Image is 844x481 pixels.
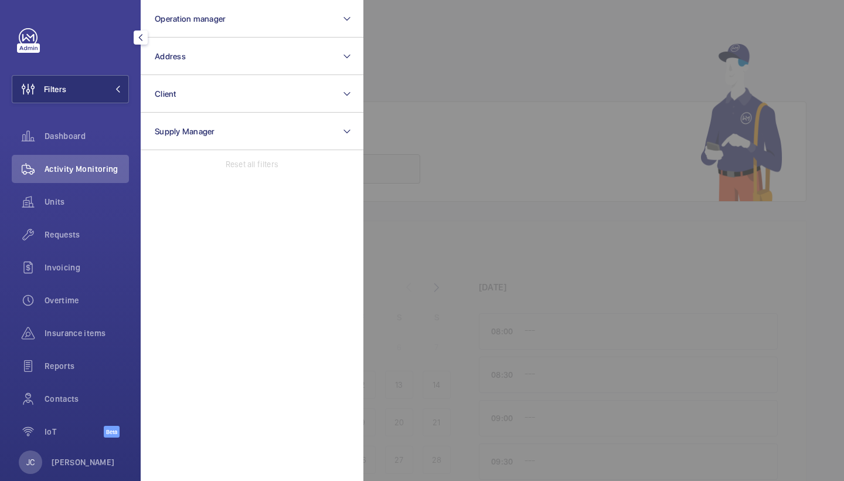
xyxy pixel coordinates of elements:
span: Beta [104,426,120,438]
span: Filters [44,83,66,95]
span: Dashboard [45,130,129,142]
span: Requests [45,229,129,240]
span: Units [45,196,129,208]
span: Insurance items [45,327,129,339]
span: Activity Monitoring [45,163,129,175]
span: IoT [45,426,104,438]
span: Invoicing [45,262,129,273]
span: Contacts [45,393,129,405]
span: Overtime [45,294,129,306]
span: Reports [45,360,129,372]
p: JC [26,456,35,468]
button: Filters [12,75,129,103]
p: [PERSON_NAME] [52,456,115,468]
